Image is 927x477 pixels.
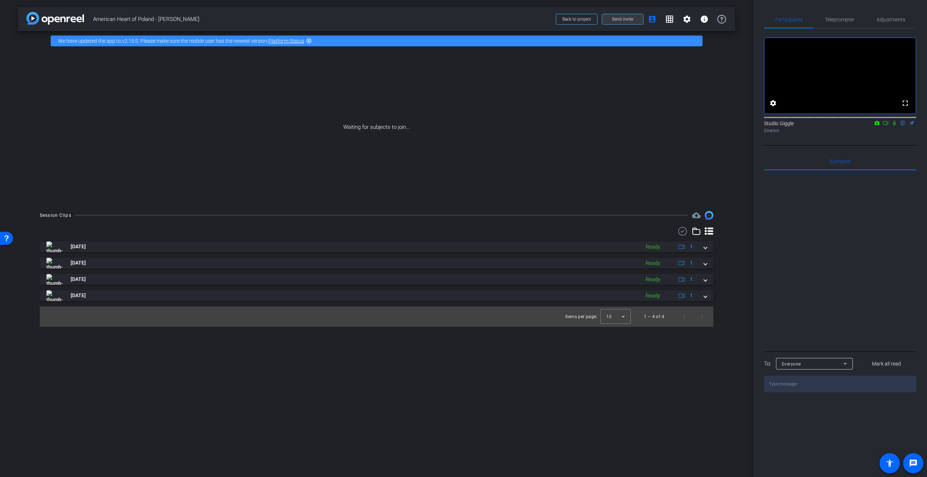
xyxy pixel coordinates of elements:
[612,16,633,22] span: Send invite
[306,38,312,44] mat-icon: highlight_off
[683,15,691,24] mat-icon: settings
[899,119,907,126] mat-icon: flip
[764,360,771,368] div: To:
[690,243,693,250] span: 1
[40,258,713,269] mat-expansion-panel-header: thumb-nail[DATE]Ready1
[857,357,916,370] button: Mark all read
[71,259,86,267] span: [DATE]
[71,292,86,299] span: [DATE]
[693,308,710,325] button: Next page
[690,259,693,267] span: 1
[71,275,86,283] span: [DATE]
[665,15,674,24] mat-icon: grid_on
[46,290,63,301] img: thumb-nail
[909,459,918,468] mat-icon: message
[705,211,713,220] img: Session clips
[268,38,304,44] a: Platform Status
[872,360,901,368] span: Mark all read
[40,212,71,219] div: Session Clips
[642,243,664,251] div: Ready
[700,15,709,24] mat-icon: info
[40,241,713,252] mat-expansion-panel-header: thumb-nail[DATE]Ready1
[676,308,693,325] button: Previous page
[764,120,916,134] div: Studio Giggle
[602,14,643,25] button: Send invite
[642,275,664,284] div: Ready
[51,35,702,46] div: We have updated the app to v2.15.0. Please make sure the mobile user has the newest version.
[642,259,664,267] div: Ready
[769,99,777,107] mat-icon: settings
[562,17,591,22] span: Back to project
[556,14,597,25] button: Back to project
[877,17,905,22] span: Adjustments
[775,17,803,22] span: Participants
[690,292,693,299] span: 1
[40,290,713,301] mat-expansion-panel-header: thumb-nail[DATE]Ready1
[46,241,63,252] img: thumb-nail
[692,211,701,220] mat-icon: cloud_upload
[93,12,551,26] span: American Heart of Poland - [PERSON_NAME]
[642,292,664,300] div: Ready
[825,17,855,22] span: Teleprompter
[644,313,664,320] div: 1 – 4 of 4
[692,211,701,220] span: Destinations for your clips
[885,459,894,468] mat-icon: accessibility
[648,15,657,24] mat-icon: account_box
[565,313,597,320] div: Items per page:
[830,159,851,164] span: Everyone
[18,51,735,204] div: Waiting for subjects to join...
[46,274,63,285] img: thumb-nail
[71,243,86,250] span: [DATE]
[764,127,916,134] div: Director
[782,362,801,367] span: Everyone
[46,258,63,269] img: thumb-nail
[690,275,693,283] span: 1
[40,274,713,285] mat-expansion-panel-header: thumb-nail[DATE]Ready1
[901,99,910,107] mat-icon: fullscreen
[26,12,84,25] img: app-logo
